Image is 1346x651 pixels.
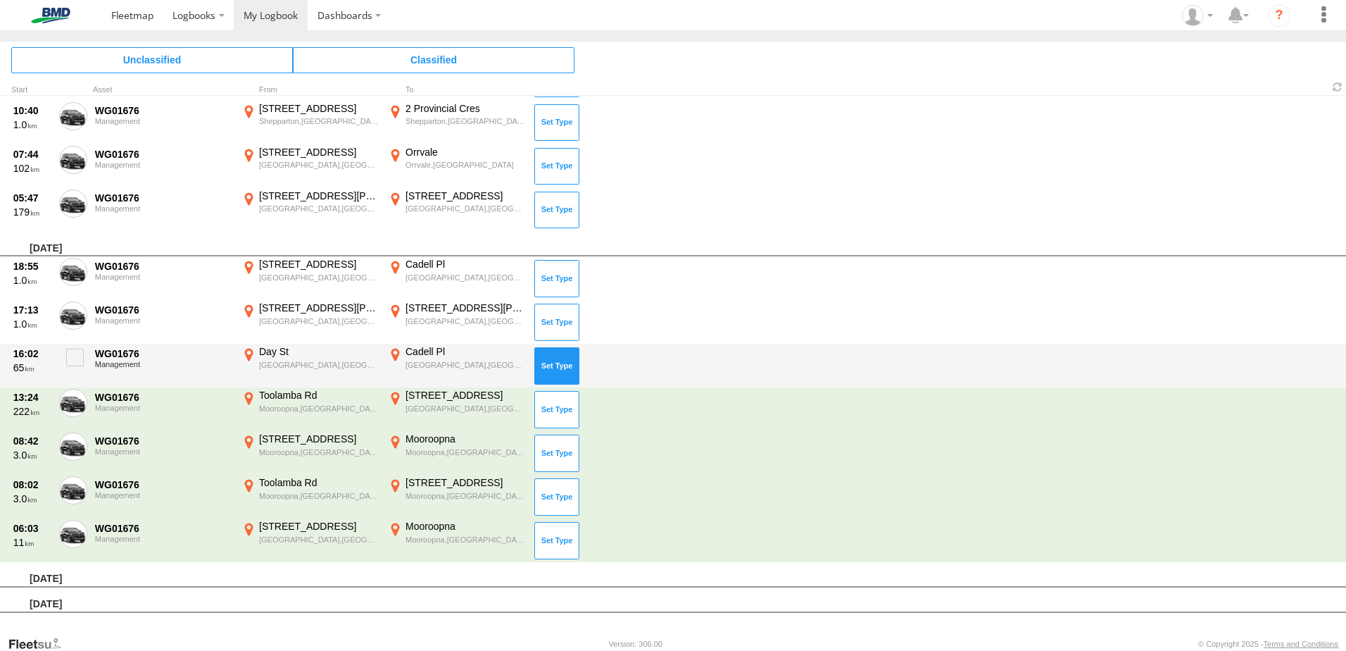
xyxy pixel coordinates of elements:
div: WG01676 [95,435,232,447]
div: 18:55 [13,260,51,273]
label: Click to View Event Location [386,190,527,230]
label: Click to View Event Location [239,258,380,299]
div: [STREET_ADDRESS] [259,146,378,159]
label: Click to View Event Location [239,520,380,561]
div: [GEOGRAPHIC_DATA],[GEOGRAPHIC_DATA] [259,204,378,213]
div: Orrvale,[GEOGRAPHIC_DATA] [405,160,524,170]
button: Click to Set [534,260,579,297]
div: 2 Provincial Cres [405,102,524,115]
label: Click to View Event Location [386,102,527,143]
label: Click to View Event Location [239,476,380,517]
div: [STREET_ADDRESS] [259,258,378,271]
label: Click to View Event Location [239,345,380,386]
div: 179 [13,206,51,218]
div: 17:13 [13,304,51,316]
div: 11 [13,536,51,549]
div: Shepparton,[GEOGRAPHIC_DATA] [259,116,378,126]
div: Management [95,360,232,368]
div: Management [95,273,232,281]
button: Click to Set [534,192,579,228]
div: Mooroopna,[GEOGRAPHIC_DATA] [259,491,378,501]
div: [GEOGRAPHIC_DATA],[GEOGRAPHIC_DATA] [259,160,378,170]
div: [STREET_ADDRESS][PERSON_NAME] [405,302,524,314]
div: To [386,87,527,94]
div: Mooroopna,[GEOGRAPHIC_DATA] [259,447,378,457]
div: Management [95,316,232,325]
label: Click to View Event Location [239,389,380,430]
div: WG01676 [95,260,232,273]
label: Click to View Event Location [386,345,527,386]
div: Management [95,161,232,169]
div: Day St [259,345,378,358]
div: 1.0 [13,274,51,287]
div: Toolamba Rd [259,389,378,402]
div: Greg Stevens [1177,5,1218,26]
div: [STREET_ADDRESS] [405,190,524,202]
div: Version: 306.00 [609,640,662,648]
div: [GEOGRAPHIC_DATA],[GEOGRAPHIC_DATA] [259,360,378,370]
i: ? [1268,4,1290,27]
button: Click to Set [534,522,579,559]
div: [GEOGRAPHIC_DATA],[GEOGRAPHIC_DATA] [405,360,524,370]
div: [STREET_ADDRESS] [405,476,524,489]
div: [GEOGRAPHIC_DATA],[GEOGRAPHIC_DATA] [259,535,378,545]
div: Management [95,204,232,213]
div: 102 [13,162,51,175]
div: 222 [13,405,51,418]
div: WG01676 [95,391,232,404]
button: Click to Set [534,435,579,471]
div: [GEOGRAPHIC_DATA],[GEOGRAPHIC_DATA] [405,273,524,283]
label: Click to View Event Location [386,302,527,342]
div: Management [95,535,232,543]
label: Click to View Event Location [239,433,380,473]
div: 1.0 [13,118,51,131]
button: Click to Set [534,347,579,384]
span: Click to view Classified Trips [293,47,574,73]
div: WG01676 [95,148,232,161]
a: Visit our Website [8,637,73,651]
div: Mooroopna,[GEOGRAPHIC_DATA] [405,447,524,457]
div: WG01676 [95,304,232,316]
label: Click to View Event Location [239,302,380,342]
span: Click to view Unclassified Trips [11,47,293,73]
div: Management [95,404,232,412]
div: 16:02 [13,347,51,360]
label: Click to View Event Location [386,389,527,430]
div: 1.0 [13,318,51,330]
div: [STREET_ADDRESS][PERSON_NAME] [259,190,378,202]
div: Toolamba Rd [259,476,378,489]
button: Click to Set [534,391,579,428]
label: Click to View Event Location [239,146,380,187]
div: Mooroopna,[GEOGRAPHIC_DATA] [405,535,524,545]
div: [GEOGRAPHIC_DATA],[GEOGRAPHIC_DATA] [405,316,524,326]
div: 13:24 [13,391,51,404]
div: Mooroopna [405,433,524,445]
div: 10:40 [13,104,51,117]
button: Click to Set [534,304,579,340]
div: [GEOGRAPHIC_DATA],[GEOGRAPHIC_DATA] [259,316,378,326]
div: WG01676 [95,522,232,535]
button: Click to Set [534,478,579,515]
label: Click to View Event Location [386,433,527,473]
img: bmd-logo.svg [14,8,87,23]
div: [STREET_ADDRESS] [405,389,524,402]
div: Mooroopna,[GEOGRAPHIC_DATA] [405,491,524,501]
div: [GEOGRAPHIC_DATA],[GEOGRAPHIC_DATA] [259,273,378,283]
div: Mooroopna [405,520,524,533]
div: Shepparton,[GEOGRAPHIC_DATA] [405,116,524,126]
div: WG01676 [95,192,232,204]
label: Click to View Event Location [386,146,527,187]
div: 05:47 [13,192,51,204]
div: Click to Sort [11,87,54,94]
div: 3.0 [13,492,51,505]
div: [STREET_ADDRESS] [259,520,378,533]
div: Asset [93,87,234,94]
div: 07:44 [13,148,51,161]
div: Mooroopna,[GEOGRAPHIC_DATA] [259,404,378,414]
div: Cadell Pl [405,258,524,271]
div: [GEOGRAPHIC_DATA],[GEOGRAPHIC_DATA] [405,404,524,414]
div: WG01676 [95,478,232,491]
div: [GEOGRAPHIC_DATA],[GEOGRAPHIC_DATA] [405,204,524,213]
div: Management [95,117,232,125]
label: Click to View Event Location [239,102,380,143]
